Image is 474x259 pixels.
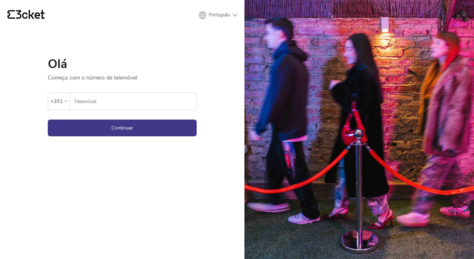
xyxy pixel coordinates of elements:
[7,10,15,19] g: {' '}
[7,10,45,20] a: {' '}
[70,93,196,110] label: Telemóvel
[48,120,197,136] button: Continuar
[51,97,63,106] div: +351
[48,70,197,81] p: Começa com o número de telemóvel
[74,93,196,110] input: Telemóvel
[48,58,197,70] h1: Olá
